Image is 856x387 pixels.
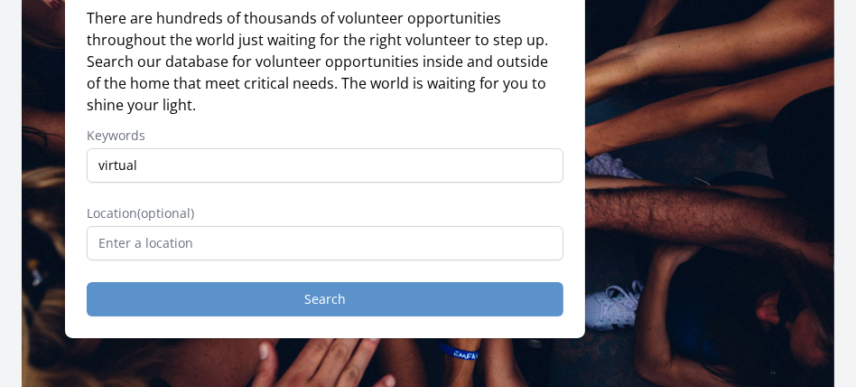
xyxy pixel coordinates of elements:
input: Enter a location [87,226,563,260]
span: (optional) [137,204,194,222]
label: Location [87,204,563,222]
button: Search [87,282,563,316]
label: Keywords [87,127,563,145]
p: There are hundreds of thousands of volunteer opportunities throughout the world just waiting for ... [87,7,563,116]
